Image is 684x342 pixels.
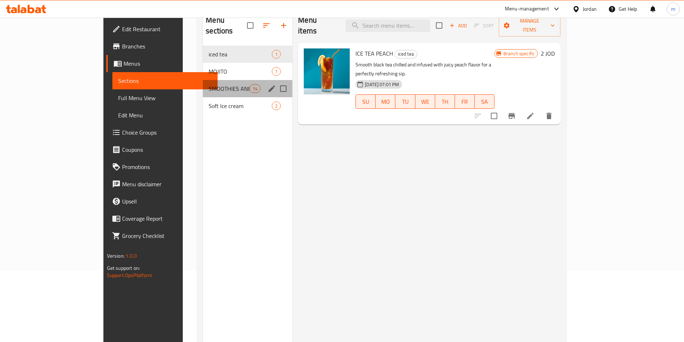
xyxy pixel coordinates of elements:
[206,15,247,36] h2: Menu sections
[355,60,494,78] p: Smooth black tea chilled and infused with juicy peach flavor for a perfectly refreshing sip.
[304,48,350,94] img: ICE TEA PEACH
[376,94,395,109] button: MO
[470,20,499,31] span: Select section first
[540,107,558,125] button: delete
[203,46,292,63] div: iced tea1
[106,20,218,38] a: Edit Restaurant
[505,5,549,13] div: Menu-management
[275,17,292,34] button: Add section
[298,15,337,36] h2: Menu items
[359,97,373,107] span: SU
[106,175,218,193] a: Menu disclaimer
[106,158,218,175] a: Promotions
[378,97,392,107] span: MO
[583,5,597,13] div: Jordan
[106,38,218,55] a: Branches
[272,103,280,109] span: 2
[447,20,470,31] button: Add
[266,83,277,94] button: edit
[122,42,212,51] span: Branches
[432,18,447,33] span: Select section
[112,107,218,124] a: Edit Menu
[478,97,492,107] span: SA
[126,251,137,261] span: 1.0.0
[209,84,249,93] span: SMOOTHIES AND MILK SHAKES
[272,102,281,110] div: items
[272,67,281,76] div: items
[355,94,376,109] button: SU
[209,67,272,76] span: MOJITO
[526,112,535,120] a: Edit menu item
[455,94,475,109] button: FR
[395,50,417,58] span: iced tea
[503,107,520,125] button: Branch-specific-item
[203,97,292,114] div: Soft Ice cream2
[501,50,538,57] span: Branch specific
[362,81,402,88] span: [DATE] 07:01 PM
[122,128,212,137] span: Choice Groups
[398,97,412,107] span: TU
[395,50,417,58] div: iced tea
[107,263,140,273] span: Get support on:
[203,43,292,117] nav: Menu sections
[671,5,675,13] span: m
[106,193,218,210] a: Upsell
[106,141,218,158] a: Coupons
[250,85,260,92] span: 14
[203,80,292,97] div: SMOOTHIES AND MILK SHAKES14edit
[118,76,212,85] span: Sections
[122,197,212,206] span: Upsell
[122,231,212,240] span: Grocery Checklist
[209,50,272,58] span: iced tea
[395,94,415,109] button: TU
[415,94,435,109] button: WE
[448,22,468,30] span: Add
[122,180,212,188] span: Menu disclaimer
[122,145,212,154] span: Coupons
[418,97,432,107] span: WE
[107,271,153,280] a: Support.OpsPlatform
[106,55,218,72] a: Menus
[272,68,280,75] span: 1
[122,25,212,33] span: Edit Restaurant
[475,94,494,109] button: SA
[541,48,555,58] h6: 2 JOD
[203,63,292,80] div: MOJITO1
[118,94,212,102] span: Full Menu View
[345,19,430,32] input: search
[258,17,275,34] span: Sort sections
[272,50,281,58] div: items
[243,18,258,33] span: Select all sections
[458,97,472,107] span: FR
[272,51,280,58] span: 1
[209,102,272,110] span: Soft Ice cream
[106,124,218,141] a: Choice Groups
[447,20,470,31] span: Add item
[106,227,218,244] a: Grocery Checklist
[107,251,125,261] span: Version:
[499,14,560,37] button: Manage items
[122,163,212,171] span: Promotions
[435,94,455,109] button: TH
[355,48,393,59] span: ICE TEA PEACH
[118,111,212,120] span: Edit Menu
[124,59,212,68] span: Menus
[504,17,555,34] span: Manage items
[122,214,212,223] span: Coverage Report
[249,84,261,93] div: items
[106,210,218,227] a: Coverage Report
[112,72,218,89] a: Sections
[438,97,452,107] span: TH
[112,89,218,107] a: Full Menu View
[487,108,502,123] span: Select to update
